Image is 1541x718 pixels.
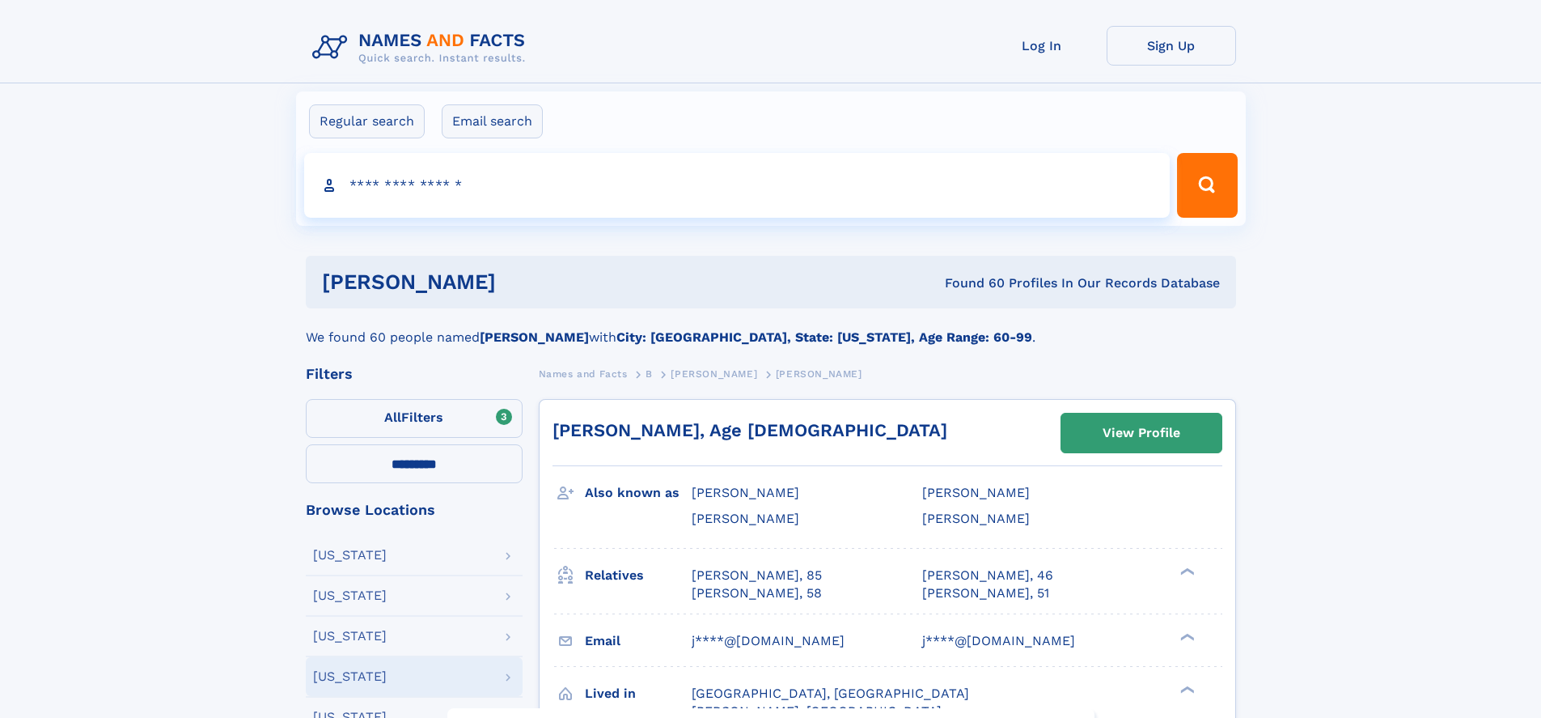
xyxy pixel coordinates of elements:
[1176,566,1196,576] div: ❯
[922,584,1049,602] a: [PERSON_NAME], 51
[922,567,1053,584] a: [PERSON_NAME], 46
[692,485,799,500] span: [PERSON_NAME]
[922,485,1030,500] span: [PERSON_NAME]
[304,153,1171,218] input: search input
[313,630,387,643] div: [US_STATE]
[616,329,1032,345] b: City: [GEOGRAPHIC_DATA], State: [US_STATE], Age Range: 60-99
[671,368,757,380] span: [PERSON_NAME]
[646,363,653,384] a: B
[1176,631,1196,642] div: ❯
[692,567,822,584] a: [PERSON_NAME], 85
[1061,414,1221,452] a: View Profile
[585,479,692,507] h3: Also known as
[313,549,387,562] div: [US_STATE]
[480,329,589,345] b: [PERSON_NAME]
[1107,26,1236,66] a: Sign Up
[322,272,721,292] h1: [PERSON_NAME]
[585,627,692,655] h3: Email
[692,511,799,526] span: [PERSON_NAME]
[313,589,387,602] div: [US_STATE]
[306,367,523,381] div: Filters
[539,363,628,384] a: Names and Facts
[671,363,757,384] a: [PERSON_NAME]
[313,670,387,683] div: [US_STATE]
[922,511,1030,526] span: [PERSON_NAME]
[692,584,822,602] a: [PERSON_NAME], 58
[306,503,523,517] div: Browse Locations
[776,368,862,380] span: [PERSON_NAME]
[309,104,425,138] label: Regular search
[1176,684,1196,695] div: ❯
[585,562,692,589] h3: Relatives
[1103,414,1180,452] div: View Profile
[1177,153,1237,218] button: Search Button
[646,368,653,380] span: B
[384,410,401,425] span: All
[306,399,523,438] label: Filters
[977,26,1107,66] a: Log In
[306,26,539,70] img: Logo Names and Facts
[306,308,1236,347] div: We found 60 people named with .
[720,274,1220,292] div: Found 60 Profiles In Our Records Database
[442,104,543,138] label: Email search
[585,680,692,707] h3: Lived in
[692,686,969,701] span: [GEOGRAPHIC_DATA], [GEOGRAPHIC_DATA]
[552,420,947,440] a: [PERSON_NAME], Age [DEMOGRAPHIC_DATA]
